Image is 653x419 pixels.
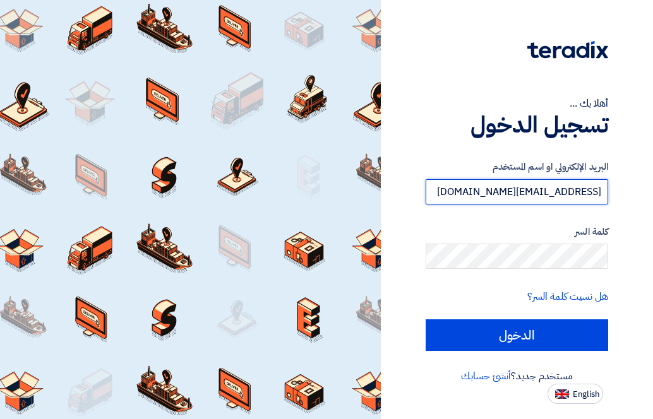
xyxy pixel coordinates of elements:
[555,389,569,399] img: en-US.png
[426,179,608,204] input: أدخل بريد العمل الإلكتروني او اسم المستخدم الخاص بك ...
[461,369,511,384] a: أنشئ حسابك
[426,111,608,139] h1: تسجيل الدخول
[426,96,608,111] div: أهلا بك ...
[426,225,608,239] label: كلمة السر
[548,384,603,404] button: English
[527,41,608,59] img: Teradix logo
[573,390,599,399] span: English
[527,289,608,304] a: هل نسيت كلمة السر؟
[426,160,608,174] label: البريد الإلكتروني او اسم المستخدم
[426,369,608,384] div: مستخدم جديد؟
[426,319,608,351] input: الدخول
